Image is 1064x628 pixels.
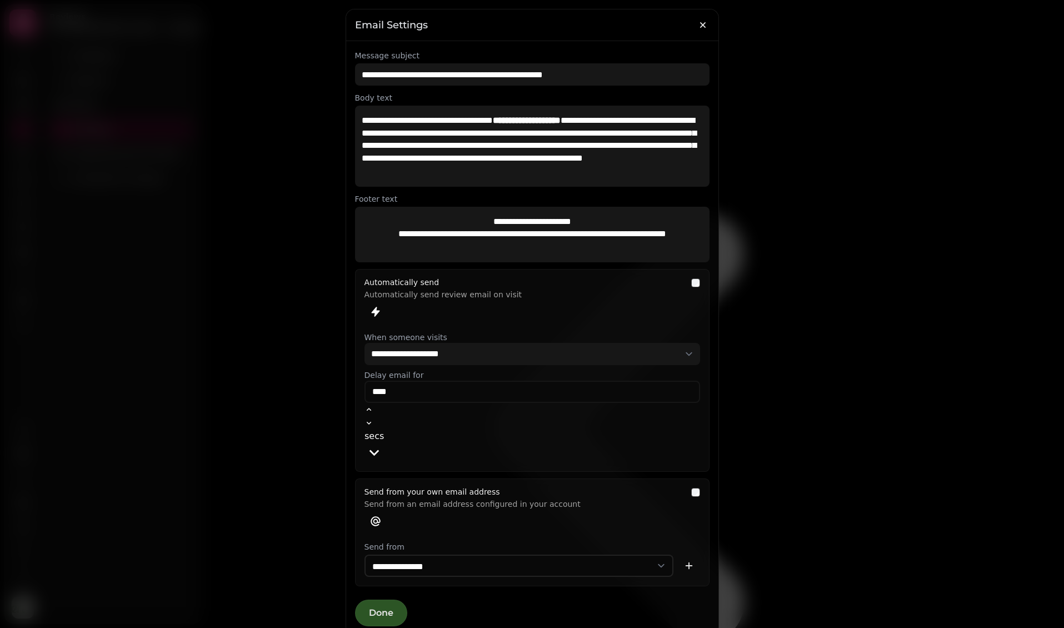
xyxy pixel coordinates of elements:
p: Send from an email address configured in your account [364,496,685,508]
label: Send from your own email address [364,487,500,496]
button: Done [355,600,407,626]
label: When someone visits [364,332,700,343]
span: Done [369,609,393,617]
label: Send from [364,541,700,552]
label: Body text [355,92,710,103]
p: Automatically send review email on visit [364,286,685,298]
button: secs [364,430,384,462]
h3: Email Settings [355,18,710,32]
label: Message subject [355,50,710,61]
label: Automatically send [364,278,439,287]
label: Delay email for [364,370,700,381]
span: secs [364,431,384,441]
label: Footer text [355,193,710,205]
